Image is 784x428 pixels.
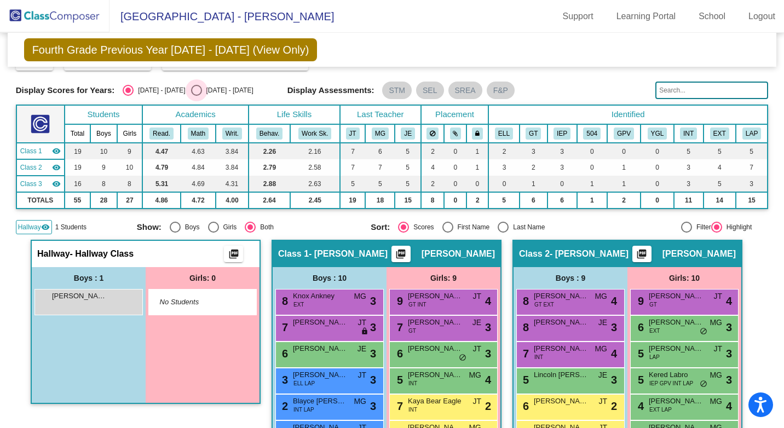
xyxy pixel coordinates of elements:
div: First Name [453,222,490,232]
span: JT [713,343,722,355]
td: 2 [421,176,444,192]
span: JE [598,369,607,381]
td: 0 [641,159,673,176]
td: 0 [641,143,673,159]
td: 0 [444,192,466,209]
span: 4 [611,345,617,362]
span: 6 [635,321,644,333]
span: 5 [635,374,644,386]
div: Girls: 10 [627,267,741,289]
span: JT [472,343,481,355]
td: 1 [520,176,547,192]
th: Keep with students [444,124,466,143]
span: 3 [726,345,732,362]
td: 5 [736,143,768,159]
span: No Students [160,297,228,308]
button: LAP [742,128,761,140]
td: 3 [520,143,547,159]
td: 3.84 [216,143,249,159]
span: [PERSON_NAME] [662,248,736,259]
span: MG [595,343,607,355]
td: 0 [466,176,488,192]
span: 4 [635,400,644,412]
td: 2.45 [290,192,340,209]
span: - [PERSON_NAME] [550,248,629,259]
td: 4.72 [181,192,215,209]
th: Keep with teacher [466,124,488,143]
button: Math [188,128,209,140]
th: Placement [421,105,488,124]
span: Lincoln [PERSON_NAME] [534,369,589,380]
span: 2 [485,398,491,414]
td: 0 [444,143,466,159]
span: - Hallway Class [70,248,134,259]
span: 3 [726,319,732,336]
mat-icon: visibility [52,147,61,155]
span: 3 [279,374,288,386]
span: MG [595,291,607,302]
td: 5 [704,143,736,159]
span: Fourth Grade Previous Year [DATE] - [DATE] (View Only) [24,38,318,61]
td: 2.58 [290,159,340,176]
div: Scores [409,222,434,232]
td: 19 [340,192,366,209]
span: 8 [520,295,529,307]
span: lock [361,327,368,336]
a: Logout [740,8,784,25]
td: 4.69 [181,176,215,192]
td: 5 [704,176,736,192]
span: GT INT [408,300,426,309]
td: Madisyn Byam - Byam [16,159,65,176]
td: 2.64 [249,192,290,209]
span: 8 [279,295,288,307]
td: 6 [365,143,395,159]
span: JE [358,343,366,355]
td: 3.84 [216,159,249,176]
span: MG [710,317,722,328]
span: [PERSON_NAME] [534,317,589,328]
td: 3 [736,176,768,192]
td: 18 [365,192,395,209]
span: MG [354,396,366,407]
button: MG [372,128,389,140]
span: 4 [485,372,491,388]
td: Kaya McLaren - McLaren [16,176,65,192]
span: LAP [649,353,660,361]
span: 3 [370,345,376,362]
div: Filter [692,222,711,232]
th: Boys [90,124,117,143]
th: LAP [736,124,768,143]
span: 9 [635,295,644,307]
div: Boys : 9 [514,267,627,289]
div: Girls [219,222,237,232]
span: MG [354,291,366,302]
span: JT [598,396,607,407]
span: 1 Students [55,222,87,232]
td: 14 [704,192,736,209]
td: 4.63 [181,143,215,159]
span: 8 [520,321,529,333]
span: 6 [394,348,403,360]
a: Support [554,8,602,25]
td: 4.00 [216,192,249,209]
span: GT [649,300,657,309]
button: JT [346,128,360,140]
th: Last Teacher [340,105,421,124]
span: Kered Labro [649,369,704,380]
th: Identified [488,105,768,124]
td: 27 [117,192,142,209]
button: JE [401,128,415,140]
span: JT [358,369,366,381]
td: 6 [520,192,547,209]
td: 2.88 [249,176,290,192]
td: 15 [395,192,420,209]
td: 10 [117,159,142,176]
span: 4 [485,293,491,309]
th: Megan Gerard [365,124,395,143]
div: Highlight [722,222,752,232]
button: IEP [554,128,570,140]
td: 55 [65,192,90,209]
div: Boys : 10 [273,267,387,289]
td: 11 [674,192,704,209]
td: 2 [607,192,641,209]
